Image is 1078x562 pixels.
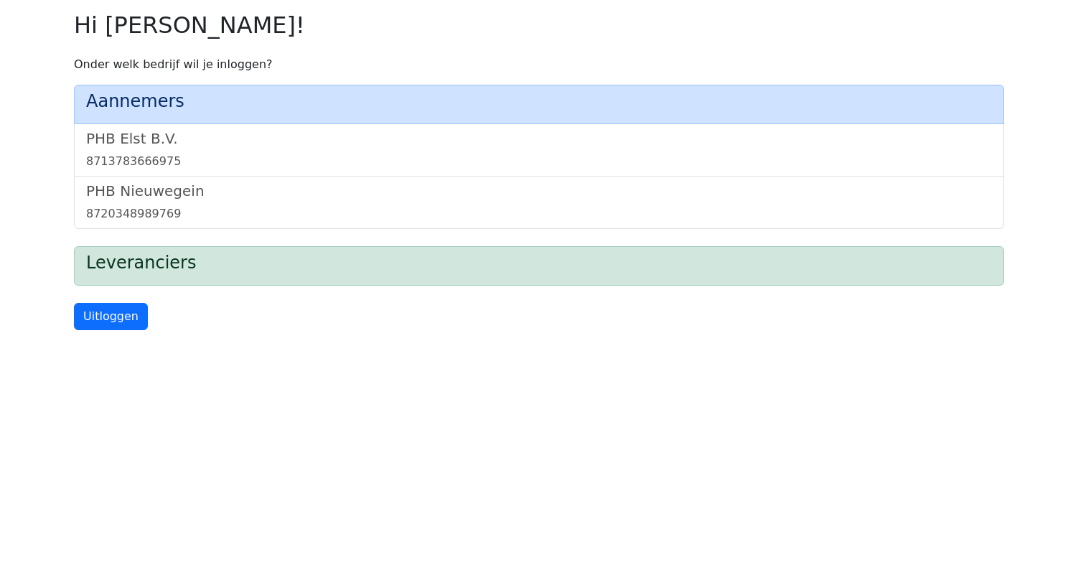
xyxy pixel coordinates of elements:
div: 8720348989769 [86,205,992,223]
h5: PHB Nieuwegein [86,182,992,200]
h4: Aannemers [86,91,992,112]
a: PHB Elst B.V.8713783666975 [86,130,992,170]
h2: Hi [PERSON_NAME]! [74,11,1004,39]
a: Uitloggen [74,303,148,330]
h4: Leveranciers [86,253,992,273]
p: Onder welk bedrijf wil je inloggen? [74,56,1004,73]
h5: PHB Elst B.V. [86,130,992,147]
a: PHB Nieuwegein8720348989769 [86,182,992,223]
div: 8713783666975 [86,153,992,170]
